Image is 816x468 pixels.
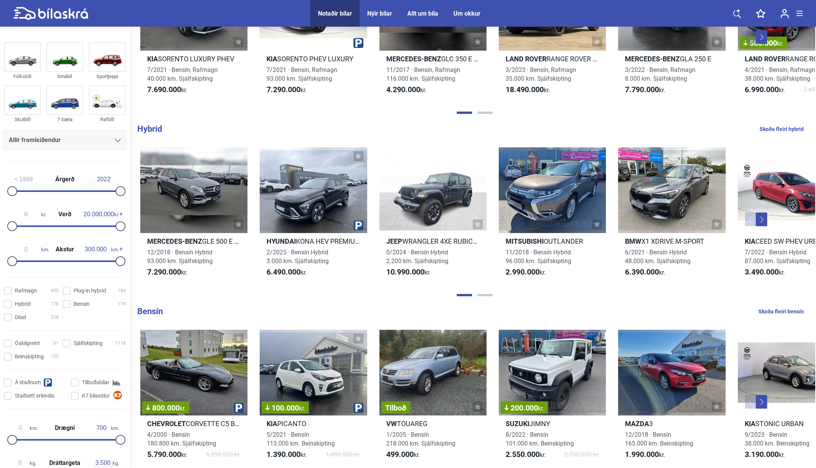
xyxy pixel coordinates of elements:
[74,287,106,295] span: Plug-in hybrid
[147,267,181,276] b: 7.290.000
[15,300,31,308] span: Hybrid
[504,404,544,412] span: 200.000
[4,72,41,81] div: Fólksbíll
[745,237,755,245] b: Kia
[56,211,73,217] span: Verð
[54,246,76,252] span: Akstur
[140,330,247,466] a: 800.000kr.ChevroletCORVETTE C5 BLÆJA4/2000 · Bensín180.800 km. Sjálfskipting5.790.000kr.6.590.000...
[260,54,367,63] h2: SORENTO PHEV LUXURY
[625,66,696,82] span: 3/2022 · Bensín, Rafmagn 8.000 km. Sjálfskipting
[93,460,119,466] span: kg.
[74,339,103,347] span: Sjálfskipting
[756,395,767,409] button: Next
[625,85,659,94] b: 7.790.000
[618,54,725,63] h2: GLA 250 E
[51,313,59,321] span: 328
[758,307,804,316] a: Skoða fleiri bensín
[260,147,367,284] a: HyundaiKONA HEV PREMIUM2/2025 · Bensín Hybrid3.000 km. Sjálfskipting6.490.000kr.
[267,85,307,94] span: kr.
[318,10,352,17] a: Notaðir bílar
[51,287,59,295] span: 400
[745,450,785,459] span: kr.
[379,330,487,466] a: TilboðVWTOUAREG1/2005 · Bensín218.000 km. Sjálfskipting499.000kr.
[625,85,665,94] span: kr.
[625,450,665,459] span: kr.
[506,237,544,245] b: Mitsubishi
[745,85,785,94] span: kr.
[147,420,186,428] b: Chevrolet
[745,268,785,277] span: kr.
[206,450,241,459] span: 6.590.000 kr.
[477,112,493,114] button: Page 2
[625,431,693,447] span: 12/2018 · Bensín 165.000 km. Beinskipting
[386,450,420,459] span: kr.
[745,30,757,44] button: Previous
[453,10,480,17] div: Um okkur
[745,55,785,63] b: Land Rover
[11,425,38,431] span: km.
[506,431,574,447] span: 8/2022 · Bensín 101.000 km. Beinskipting
[15,287,37,295] span: Rafmagn
[379,147,487,284] a: JeepWRANGLER 4XE RUBICON0/2024 · Bensín Hybrid2.200 km. Sjálfskipting10.990.000kr.
[756,212,767,226] button: Next
[265,404,305,412] span: 100.000
[745,431,810,447] span: 9/2023 · Bensín 38.000 km. Beinskipting
[15,379,41,387] span: Á staðnum
[47,72,83,81] div: Smábíl
[506,85,550,94] span: kr.
[407,10,438,17] a: Allt um bíla
[9,135,61,145] span: Allir framleiðendur
[506,450,540,459] b: 2.550.000
[386,268,430,277] span: kr.
[147,85,187,94] span: kr.
[379,54,487,63] h2: GLC 350 E 4MATIC
[457,294,472,296] button: Page 1
[777,40,783,47] span: kr.
[506,268,546,277] span: kr.
[625,55,680,63] b: Mercedes-Benz
[260,330,367,466] a: 100.000kr.KiaPICANTO5/2021 · Bensín113.000 km. Beinskipting1.390.000kr.1.490.000 kr.
[745,267,779,276] b: 3.490.000
[745,450,779,459] b: 3.190.000
[499,419,606,428] h2: JIMNY
[477,294,493,296] button: Page 2
[386,85,426,94] span: kr.
[379,237,487,246] h2: WRANGLER 4XE RUBICON
[147,85,181,94] b: 7.690.000
[386,55,441,63] b: Mercedes-Benz
[745,212,757,226] button: Previous
[267,237,296,245] b: Hyundai
[267,268,307,277] span: kr.
[267,450,307,459] span: kr.
[499,147,606,284] a: MitsubishiOUTLANDER11/2018 · Bensín Hybrid96.000 km. Sjálfskipting2.990.000kr.
[51,353,59,361] span: 152
[74,300,90,308] span: Bensín
[118,287,126,295] span: 184
[260,419,367,428] h2: PICANTO
[618,237,725,246] h2: X1 XDRIVE M-SPORT
[15,392,55,400] span: Staðsett erlendis
[506,420,529,428] b: Suzuki
[82,392,110,400] span: K7 bílasölur
[299,405,305,412] span: kr.
[625,420,649,428] b: Mazda
[147,268,187,277] span: kr.
[625,450,659,459] b: 1.990.000
[15,353,44,361] span: Beinskipting
[11,460,36,466] span: kg.
[745,85,779,94] b: 6.990.000
[15,339,40,347] span: Óskilgreint
[89,72,125,81] div: Sportjeppi
[51,300,59,308] span: 178
[146,404,186,412] span: 800.000
[499,237,606,246] h2: OUTLANDER
[11,246,49,253] span: km.
[538,405,544,412] span: kr.
[137,124,162,134] b: Hybrid
[379,419,487,428] h2: TOUAREG
[457,112,472,114] button: Page 1
[260,237,367,246] h2: KONA HEV PREMIUM
[53,425,77,431] span: Drægni
[89,115,125,124] div: Rafbíll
